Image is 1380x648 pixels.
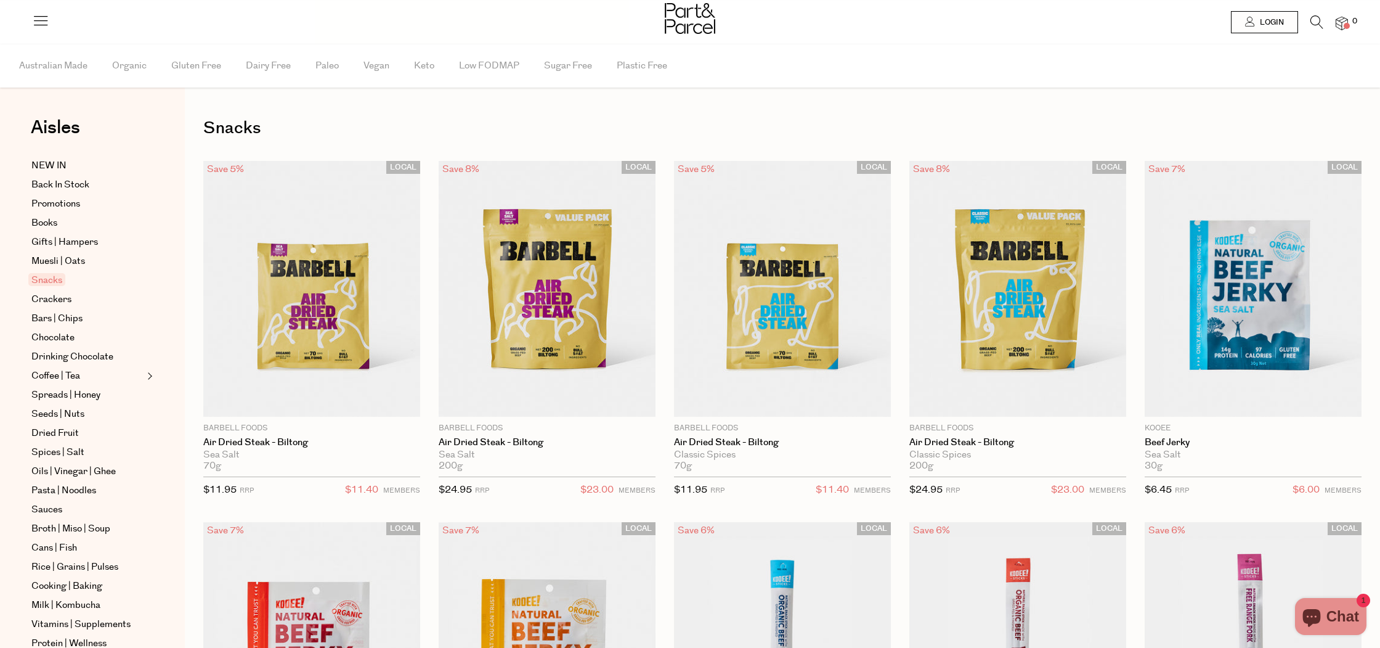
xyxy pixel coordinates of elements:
span: NEW IN [31,158,67,173]
a: Spices | Salt [31,445,144,460]
a: Seeds | Nuts [31,407,144,422]
a: Air Dried Steak - Biltong [203,437,420,448]
a: Coffee | Tea [31,369,144,383]
span: 200g [439,461,463,472]
span: Australian Made [19,44,87,88]
div: Sea Salt [439,449,655,461]
span: Gifts | Hampers [31,235,98,250]
span: $11.95 [203,483,237,496]
span: Cans | Fish [31,541,77,556]
a: Snacks [31,273,144,288]
span: Oils | Vinegar | Ghee [31,464,116,479]
small: MEMBERS [1089,486,1126,495]
span: $11.40 [345,482,378,498]
small: MEMBERS [619,486,655,495]
img: Air Dried Steak - Biltong [203,161,420,417]
span: $11.95 [674,483,707,496]
span: LOCAL [622,522,655,535]
span: Dried Fruit [31,426,79,441]
span: Seeds | Nuts [31,407,84,422]
p: KOOEE [1145,423,1362,434]
a: Oils | Vinegar | Ghee [31,464,144,479]
span: LOCAL [622,161,655,174]
span: Cooking | Baking [31,579,102,594]
div: Save 8% [439,161,483,178]
small: MEMBERS [383,486,420,495]
span: Broth | Miso | Soup [31,522,110,536]
span: 30g [1145,461,1163,472]
div: Sea Salt [203,449,420,461]
span: LOCAL [386,522,420,535]
div: Save 5% [203,161,248,178]
span: Plastic Free [617,44,667,88]
a: Milk | Kombucha [31,598,144,613]
p: Barbell Foods [439,423,655,434]
a: Air Dried Steak - Biltong [909,437,1126,448]
span: $23.00 [580,482,614,498]
span: Coffee | Tea [31,369,80,383]
span: Promotions [31,197,80,211]
a: Cans | Fish [31,541,144,556]
p: Barbell Foods [674,423,891,434]
div: Classic Spices [909,449,1126,461]
span: 200g [909,461,933,472]
span: $6.00 [1293,482,1320,498]
span: Drinking Chocolate [31,350,113,364]
small: RRP [710,486,724,495]
span: $24.95 [439,483,472,496]
span: Bars | Chips [31,311,83,326]
span: LOCAL [857,522,891,535]
span: Muesli | Oats [31,254,85,269]
p: Barbell Foods [203,423,420,434]
small: RRP [1175,486,1189,495]
span: Sauces [31,502,62,517]
span: Sugar Free [544,44,592,88]
span: Low FODMAP [459,44,519,88]
span: Spreads | Honey [31,388,100,403]
small: RRP [946,486,960,495]
span: Snacks [28,273,65,286]
span: 0 [1349,16,1360,27]
img: Beef Jerky [1145,161,1362,417]
span: Dairy Free [246,44,291,88]
a: Vitamins | Supplements [31,617,144,632]
span: Vegan [363,44,389,88]
span: LOCAL [1328,522,1362,535]
img: Air Dried Steak - Biltong [674,161,891,417]
a: Cooking | Baking [31,579,144,594]
span: Gluten Free [171,44,221,88]
span: LOCAL [386,161,420,174]
div: Classic Spices [674,449,891,461]
a: Crackers [31,292,144,307]
span: $24.95 [909,483,943,496]
span: Login [1257,17,1284,28]
small: MEMBERS [854,486,891,495]
span: Organic [112,44,147,88]
span: Paleo [315,44,339,88]
a: Gifts | Hampers [31,235,144,250]
div: Save 8% [909,161,954,178]
span: Keto [414,44,434,88]
span: LOCAL [1092,161,1126,174]
a: Books [31,216,144,231]
span: LOCAL [1092,522,1126,535]
div: Save 6% [674,522,718,539]
h1: Snacks [203,114,1362,142]
div: Save 5% [674,161,718,178]
span: Chocolate [31,330,75,345]
span: Vitamins | Supplements [31,617,131,632]
div: Save 7% [1145,161,1189,178]
p: Barbell Foods [909,423,1126,434]
a: 0 [1336,17,1348,30]
a: Broth | Miso | Soup [31,522,144,536]
a: Aisles [31,118,80,149]
div: Save 6% [1145,522,1189,539]
span: Back In Stock [31,178,89,192]
a: Beef Jerky [1145,437,1362,448]
a: Muesli | Oats [31,254,144,269]
a: Rice | Grains | Pulses [31,560,144,575]
a: Login [1231,11,1298,33]
span: Aisles [31,114,80,141]
button: Expand/Collapse Coffee | Tea [144,369,153,383]
span: 70g [674,461,692,472]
